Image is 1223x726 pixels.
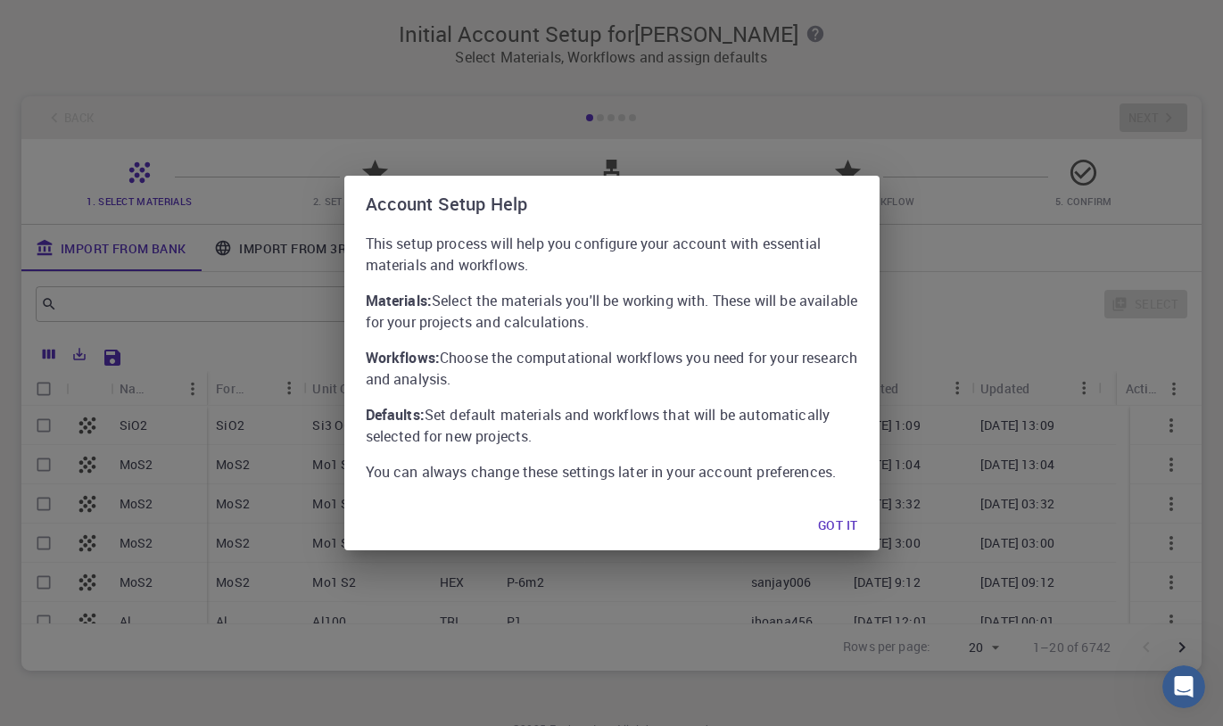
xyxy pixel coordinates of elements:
p: You can always change these settings later in your account preferences. [366,461,858,483]
iframe: Intercom live chat [1162,665,1205,708]
strong: Materials: [366,291,433,310]
strong: Workflows: [366,348,441,367]
button: Got it [804,507,872,543]
p: Choose the computational workflows you need for your research and analysis. [366,347,858,390]
span: Support [37,12,102,29]
p: Set default materials and workflows that will be automatically selected for new projects. [366,404,858,447]
strong: Defaults: [366,405,425,425]
h2: Account Setup Help [344,176,880,233]
p: This setup process will help you configure your account with essential materials and workflows. [366,233,858,276]
p: Select the materials you'll be working with. These will be available for your projects and calcul... [366,290,858,333]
